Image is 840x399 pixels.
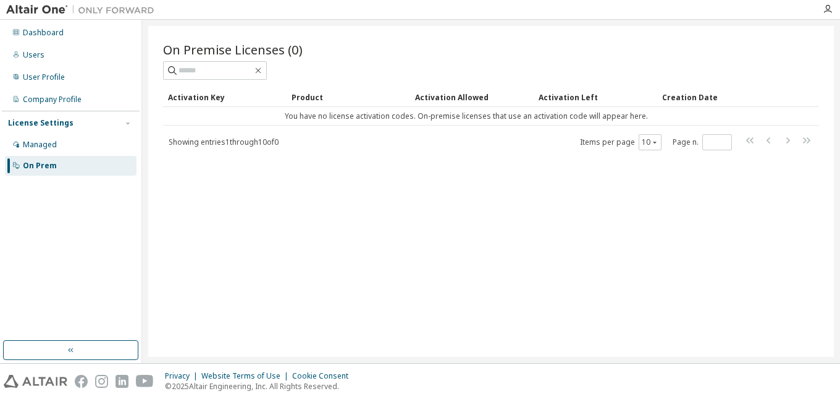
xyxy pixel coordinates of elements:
[95,375,108,388] img: instagram.svg
[6,4,161,16] img: Altair One
[292,371,356,381] div: Cookie Consent
[115,375,128,388] img: linkedin.svg
[201,371,292,381] div: Website Terms of Use
[4,375,67,388] img: altair_logo.svg
[8,118,73,128] div: License Settings
[169,137,279,147] span: Showing entries 1 through 10 of 0
[23,50,44,60] div: Users
[539,87,652,107] div: Activation Left
[23,72,65,82] div: User Profile
[292,87,405,107] div: Product
[580,134,661,150] span: Items per page
[165,381,356,392] p: © 2025 Altair Engineering, Inc. All Rights Reserved.
[163,41,303,58] span: On Premise Licenses (0)
[23,95,82,105] div: Company Profile
[23,140,57,150] div: Managed
[168,87,282,107] div: Activation Key
[642,137,658,147] button: 10
[415,87,529,107] div: Activation Allowed
[75,375,88,388] img: facebook.svg
[23,161,57,171] div: On Prem
[23,28,64,38] div: Dashboard
[136,375,154,388] img: youtube.svg
[163,107,770,126] td: You have no license activation codes. On-premise licenses that use an activation code will appear...
[673,134,732,150] span: Page n.
[662,87,765,107] div: Creation Date
[165,371,201,381] div: Privacy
